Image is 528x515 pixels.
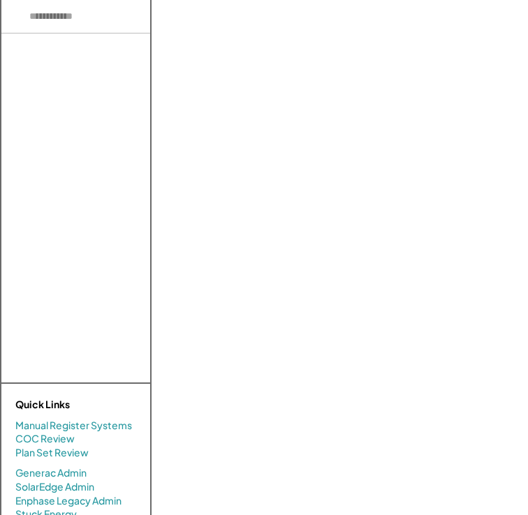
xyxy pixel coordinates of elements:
[15,466,87,480] a: Generac Admin
[15,398,155,412] div: Quick Links
[15,419,132,433] a: Manual Register Systems
[15,446,89,460] a: Plan Set Review
[15,480,94,494] a: SolarEdge Admin
[15,432,75,446] a: COC Review
[15,494,122,508] a: Enphase Legacy Admin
